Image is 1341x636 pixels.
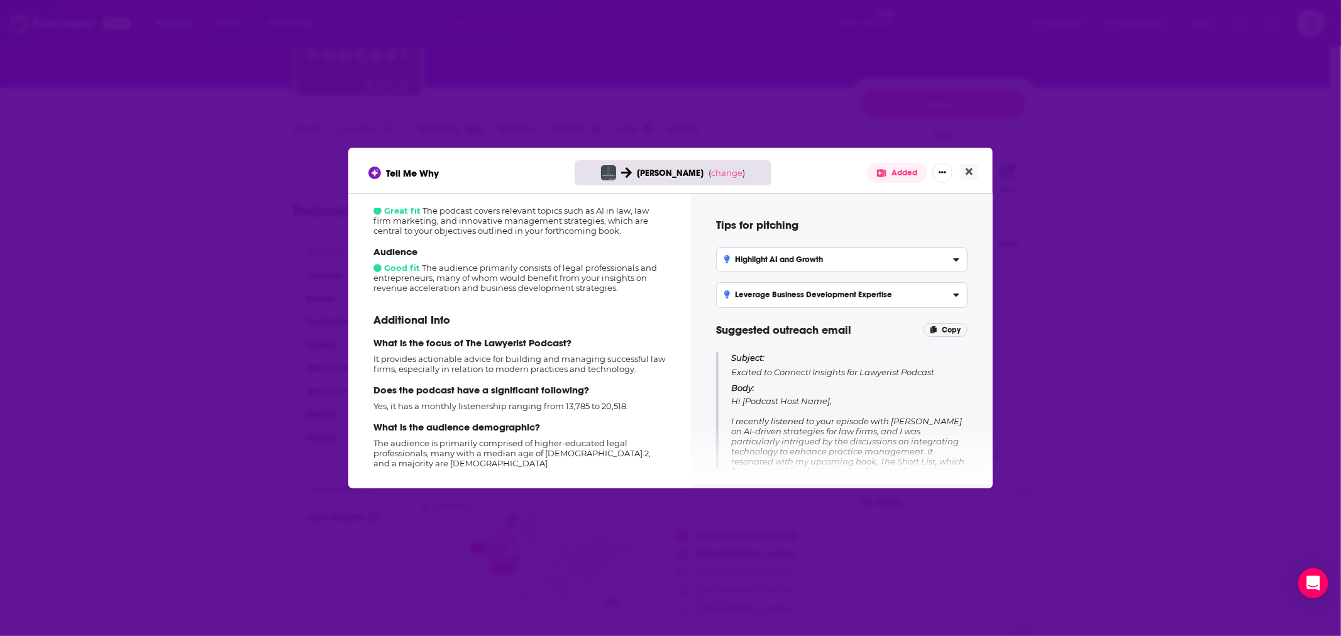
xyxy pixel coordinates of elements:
[716,218,968,232] h4: Tips for pitching
[373,189,666,236] div: The podcast covers relevant topics such as AI in law, law firm marketing, and innovative manageme...
[373,438,666,468] p: The audience is primarily comprised of higher-educated legal professionals, many with a median ag...
[716,323,851,337] span: Suggested outreach email
[711,168,742,178] span: change
[731,352,968,378] p: Excited to Connect! Insights for Lawyerist Podcast
[1298,568,1328,598] div: Open Intercom Messenger
[731,383,754,393] span: Body:
[370,168,379,177] img: tell me why sparkle
[724,290,892,299] h3: Leverage Business Development Expertise
[373,313,666,327] p: Additional Info
[373,246,666,258] p: Audience
[867,163,927,183] button: Added
[709,168,745,178] span: ( )
[373,206,421,216] span: Great fit
[373,337,666,349] p: What is the focus of The Lawyerist Podcast?
[932,163,952,183] button: Show More Button
[942,326,961,334] span: Copy
[386,167,439,179] span: Tell Me Why
[373,421,666,433] p: What is the audience demographic?
[373,401,666,411] p: Yes, it has a monthly listenership ranging from 13,785 to 20,518.
[724,255,823,264] h3: Highlight AI and Growth
[373,384,666,396] p: Does the podcast have a significant following?
[601,165,616,180] img: Lawyerist Podcast
[731,396,968,617] span: Hi [Podcast Host Name], I recently listened to your episode with [PERSON_NAME] on AI-driven strat...
[731,352,764,363] span: Subject:
[373,263,420,273] span: Good fit
[373,354,666,374] p: It provides actionable advice for building and managing successful law firms, especially in relat...
[373,246,666,293] div: The audience primarily consists of legal professionals and entrepreneurs, many of whom would bene...
[637,168,704,178] span: [PERSON_NAME]
[961,164,978,180] button: Close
